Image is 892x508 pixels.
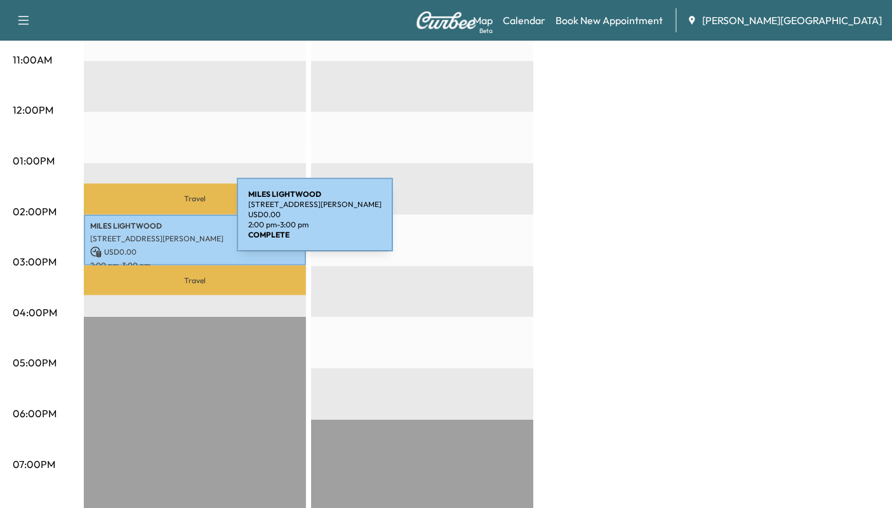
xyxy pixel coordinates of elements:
b: COMPLETE [248,230,290,239]
p: 12:00PM [13,102,53,117]
p: 2:00 pm - 3:00 pm [248,220,382,230]
a: Calendar [503,13,545,28]
a: Book New Appointment [556,13,663,28]
p: Travel [84,265,306,295]
p: 2:00 pm - 3:00 pm [90,260,300,271]
p: 04:00PM [13,305,57,320]
p: [STREET_ADDRESS][PERSON_NAME] [90,234,300,244]
p: 07:00PM [13,457,55,472]
p: Travel [84,184,306,214]
p: USD 0.00 [90,246,300,258]
p: 03:00PM [13,254,57,269]
p: 05:00PM [13,355,57,370]
p: MILES LIGHTWOOD [90,221,300,231]
a: MapBeta [473,13,493,28]
p: [STREET_ADDRESS][PERSON_NAME] [248,199,382,210]
p: 02:00PM [13,204,57,219]
p: 11:00AM [13,52,52,67]
p: USD 0.00 [248,210,382,220]
p: 01:00PM [13,153,55,168]
div: Beta [479,26,493,36]
b: MILES LIGHTWOOD [248,189,321,199]
p: 06:00PM [13,406,57,421]
span: [PERSON_NAME][GEOGRAPHIC_DATA] [702,13,882,28]
img: Curbee Logo [416,11,477,29]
